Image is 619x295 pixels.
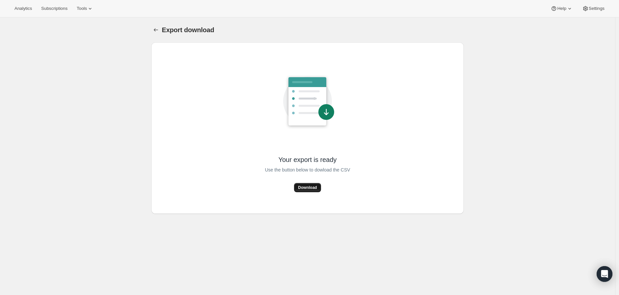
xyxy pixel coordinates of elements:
span: Help [557,6,566,11]
span: Export download [162,26,214,34]
span: Your export is ready [278,155,336,164]
span: Tools [77,6,87,11]
button: Analytics [11,4,36,13]
button: Subscriptions [37,4,71,13]
span: Analytics [14,6,32,11]
button: Tools [73,4,97,13]
button: Export download [151,25,161,34]
button: Settings [578,4,608,13]
button: Help [547,4,577,13]
div: Open Intercom Messenger [597,266,612,282]
span: Subscriptions [41,6,67,11]
span: Use the button below to dowload the CSV [265,166,350,174]
span: Settings [589,6,605,11]
button: Download [294,183,321,192]
span: Download [298,185,317,190]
